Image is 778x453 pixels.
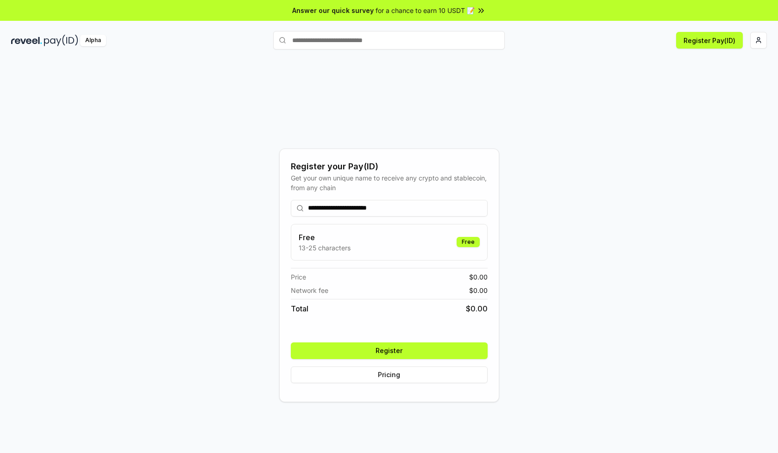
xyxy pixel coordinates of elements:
span: Price [291,272,306,282]
div: Free [457,237,480,247]
div: Alpha [80,35,106,46]
span: $ 0.00 [466,303,488,314]
img: reveel_dark [11,35,42,46]
span: for a chance to earn 10 USDT 📝 [376,6,475,15]
div: Get your own unique name to receive any crypto and stablecoin, from any chain [291,173,488,192]
button: Pricing [291,366,488,383]
img: pay_id [44,35,78,46]
span: Network fee [291,285,328,295]
span: $ 0.00 [469,285,488,295]
button: Register [291,342,488,359]
h3: Free [299,232,351,243]
button: Register Pay(ID) [676,32,743,49]
span: Total [291,303,308,314]
span: $ 0.00 [469,272,488,282]
div: Register your Pay(ID) [291,160,488,173]
span: Answer our quick survey [292,6,374,15]
p: 13-25 characters [299,243,351,253]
